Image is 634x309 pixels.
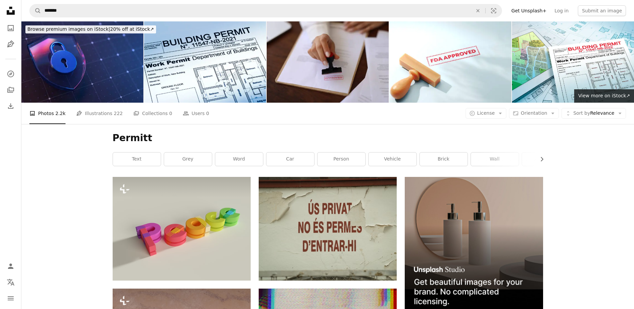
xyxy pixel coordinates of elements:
a: Illustrations [4,37,17,51]
button: Orientation [509,108,559,119]
img: Blue Lock on Digital Shield Representing Cybersecurity Concept [21,21,143,103]
button: Sort byRelevance [561,108,626,119]
a: text [113,152,161,166]
a: Explore [4,67,17,81]
a: vehicle [369,152,416,166]
a: grey [164,152,212,166]
img: Approved Buildings Permit concept with approved residential building project [144,21,266,103]
button: Submit an image [578,5,626,16]
button: scroll list to the right [536,152,543,166]
form: Find visuals sitewide [29,4,502,17]
img: Buildings Permit concept with imaginary cadastral on digital tablet - building activity and const... [512,21,634,103]
span: License [477,110,495,116]
a: View more on iStock↗ [574,89,634,103]
span: Browse premium images on iStock | [27,26,110,32]
a: brick [420,152,468,166]
span: 0 [169,110,172,117]
a: Collections [4,83,17,97]
a: Log in [550,5,573,16]
img: Private use: no entry allowed. [259,177,397,281]
a: Home — Unsplash [4,4,17,19]
button: Menu [4,292,17,305]
a: Photos [4,21,17,35]
img: a colorful word spelling out the word blog on a white background [113,177,251,281]
span: 222 [114,110,123,117]
a: Users 0 [183,103,209,124]
a: Browse premium images on iStock|20% off at iStock↗ [21,21,160,37]
span: Relevance [573,110,614,117]
a: alphabet [522,152,570,166]
a: Get Unsplash+ [507,5,550,16]
a: word [215,152,263,166]
a: a colorful word spelling out the word blog on a white background [113,226,251,232]
a: Collections 0 [133,103,172,124]
span: Orientation [521,110,547,116]
button: License [466,108,507,119]
img: Real estate trade real estate agent employee holding puts stamp for sale approval [267,21,389,103]
a: Illustrations 222 [76,103,123,124]
span: 0 [206,110,209,117]
a: Log in / Sign up [4,260,17,273]
a: Private use: no entry allowed. [259,226,397,232]
span: View more on iStock ↗ [578,93,630,98]
a: person [318,152,365,166]
a: Download History [4,99,17,113]
button: Language [4,276,17,289]
button: Search Unsplash [30,4,41,17]
button: Visual search [486,4,502,17]
a: car [266,152,314,166]
button: Clear [471,4,485,17]
img: Fda Approved Stamp [389,21,511,103]
span: Sort by [573,110,590,116]
span: 20% off at iStock ↗ [27,26,154,32]
h1: Permitt [113,132,543,144]
a: wall [471,152,519,166]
